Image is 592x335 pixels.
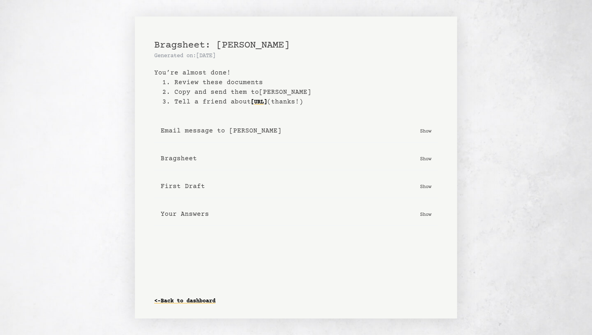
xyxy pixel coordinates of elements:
[162,87,438,97] li: 2. Copy and send them to [PERSON_NAME]
[420,155,431,163] p: Show
[161,182,205,191] b: First Draft
[154,175,438,198] button: First Draft Show
[154,120,438,143] button: Email message to [PERSON_NAME] Show
[420,210,431,218] p: Show
[154,295,215,308] a: <-Back to dashboard
[161,154,197,163] b: Bragsheet
[154,203,438,226] button: Your Answers Show
[161,209,209,219] b: Your Answers
[420,182,431,190] p: Show
[162,97,438,107] li: 3. Tell a friend about (thanks!)
[154,52,438,60] p: Generated on: [DATE]
[154,147,438,170] button: Bragsheet Show
[154,40,290,51] span: Bragsheet: [PERSON_NAME]
[154,68,438,78] b: You’re almost done!
[420,127,431,135] p: Show
[251,96,267,109] a: [URL]
[162,78,438,87] li: 1. Review these documents
[161,126,282,136] b: Email message to [PERSON_NAME]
